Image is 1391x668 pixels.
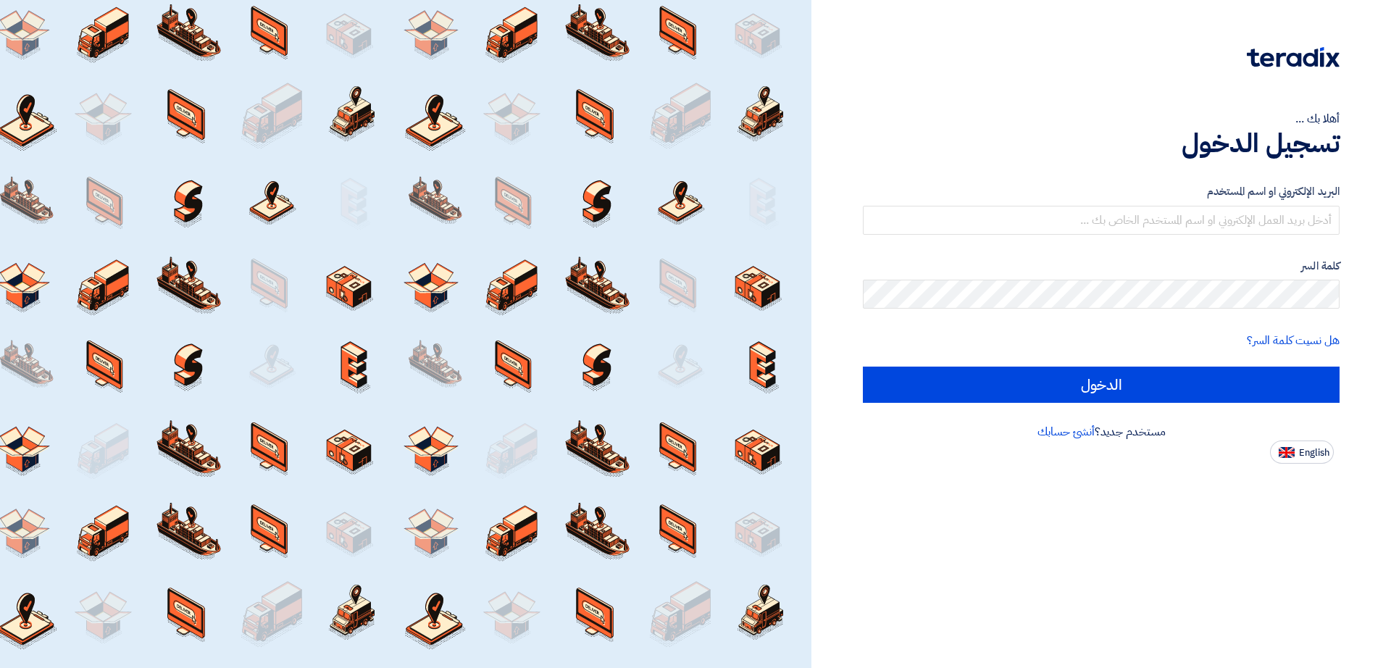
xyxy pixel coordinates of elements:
[1270,441,1334,464] button: English
[1247,47,1340,67] img: Teradix logo
[863,206,1340,235] input: أدخل بريد العمل الإلكتروني او اسم المستخدم الخاص بك ...
[1279,447,1295,458] img: en-US.png
[863,258,1340,275] label: كلمة السر
[1247,332,1340,349] a: هل نسيت كلمة السر؟
[863,367,1340,403] input: الدخول
[1037,423,1095,441] a: أنشئ حسابك
[863,423,1340,441] div: مستخدم جديد؟
[1299,448,1329,458] span: English
[863,183,1340,200] label: البريد الإلكتروني او اسم المستخدم
[863,128,1340,159] h1: تسجيل الدخول
[863,110,1340,128] div: أهلا بك ...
